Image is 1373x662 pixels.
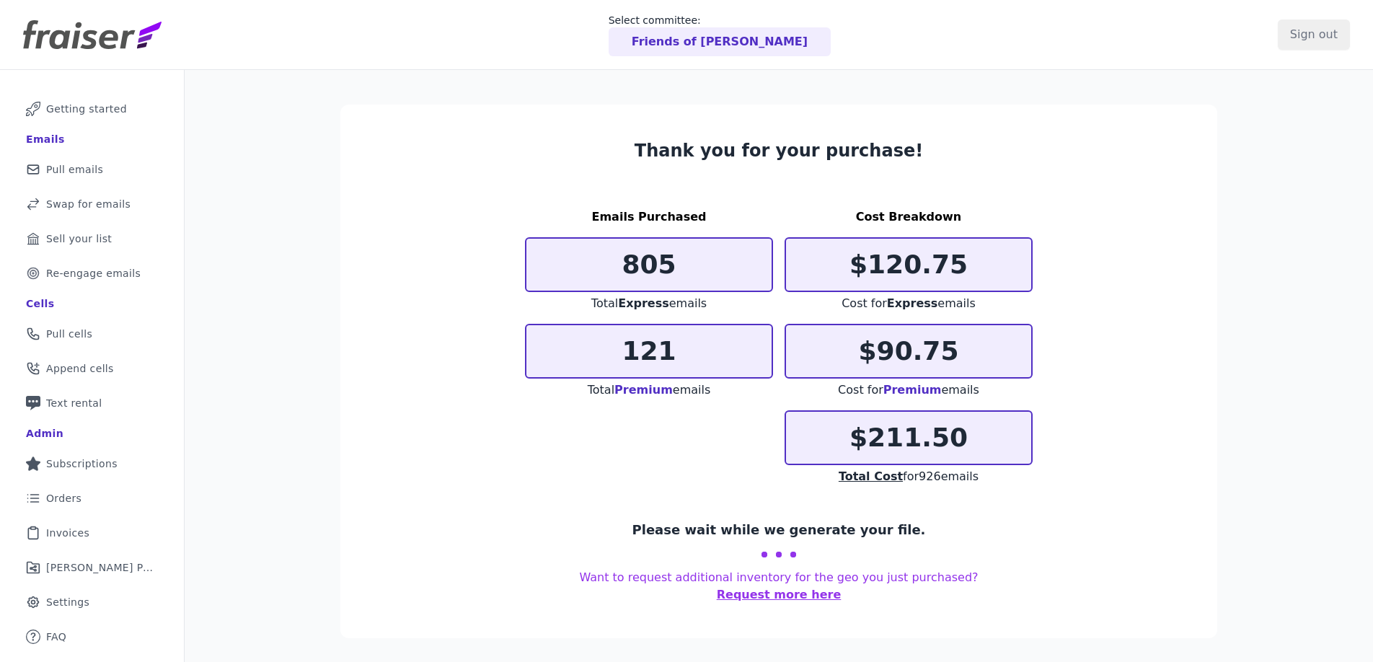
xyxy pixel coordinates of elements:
[46,197,131,211] span: Swap for emails
[46,456,118,471] span: Subscriptions
[46,231,112,246] span: Sell your list
[838,383,979,397] span: Cost for emails
[46,327,92,341] span: Pull cells
[12,353,172,384] a: Append cells
[12,257,172,289] a: Re-engage emails
[526,250,772,279] p: 805
[46,491,81,506] span: Orders
[12,387,172,419] a: Text rental
[786,337,1031,366] p: $90.75
[46,526,89,540] span: Invoices
[46,266,141,281] span: Re-engage emails
[46,361,114,376] span: Append cells
[12,318,172,350] a: Pull cells
[591,296,707,310] span: Total emails
[632,33,808,50] p: Friends of [PERSON_NAME]
[1278,19,1350,50] input: Sign out
[12,621,172,653] a: FAQ
[525,569,1033,604] p: Want to request additional inventory for the geo you just purchased?
[26,296,54,311] div: Cells
[12,154,172,185] a: Pull emails
[12,586,172,618] a: Settings
[839,469,979,483] span: for 926 emails
[786,250,1031,279] p: $120.75
[609,13,831,27] p: Select committee:
[632,520,926,540] p: Please wait while we generate your file.
[842,296,976,310] span: Cost for emails
[839,469,903,483] span: Total Cost
[12,517,172,549] a: Invoices
[46,595,89,609] span: Settings
[26,132,65,146] div: Emails
[588,383,711,397] span: Total emails
[46,162,103,177] span: Pull emails
[717,586,842,604] button: Request more here
[46,560,155,575] span: [PERSON_NAME] Performance
[12,93,172,125] a: Getting started
[887,296,938,310] span: Express
[12,482,172,514] a: Orders
[525,139,1033,162] h3: Thank you for your purchase!
[26,426,63,441] div: Admin
[46,630,66,644] span: FAQ
[786,423,1031,452] p: $211.50
[12,552,172,583] a: [PERSON_NAME] Performance
[12,223,172,255] a: Sell your list
[46,396,102,410] span: Text rental
[785,208,1033,226] h3: Cost Breakdown
[618,296,669,310] span: Express
[883,383,942,397] span: Premium
[609,13,831,56] a: Select committee: Friends of [PERSON_NAME]
[12,188,172,220] a: Swap for emails
[46,102,127,116] span: Getting started
[23,20,162,49] img: Fraiser Logo
[526,337,772,366] p: 121
[525,208,773,226] h3: Emails Purchased
[614,383,673,397] span: Premium
[12,448,172,480] a: Subscriptions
